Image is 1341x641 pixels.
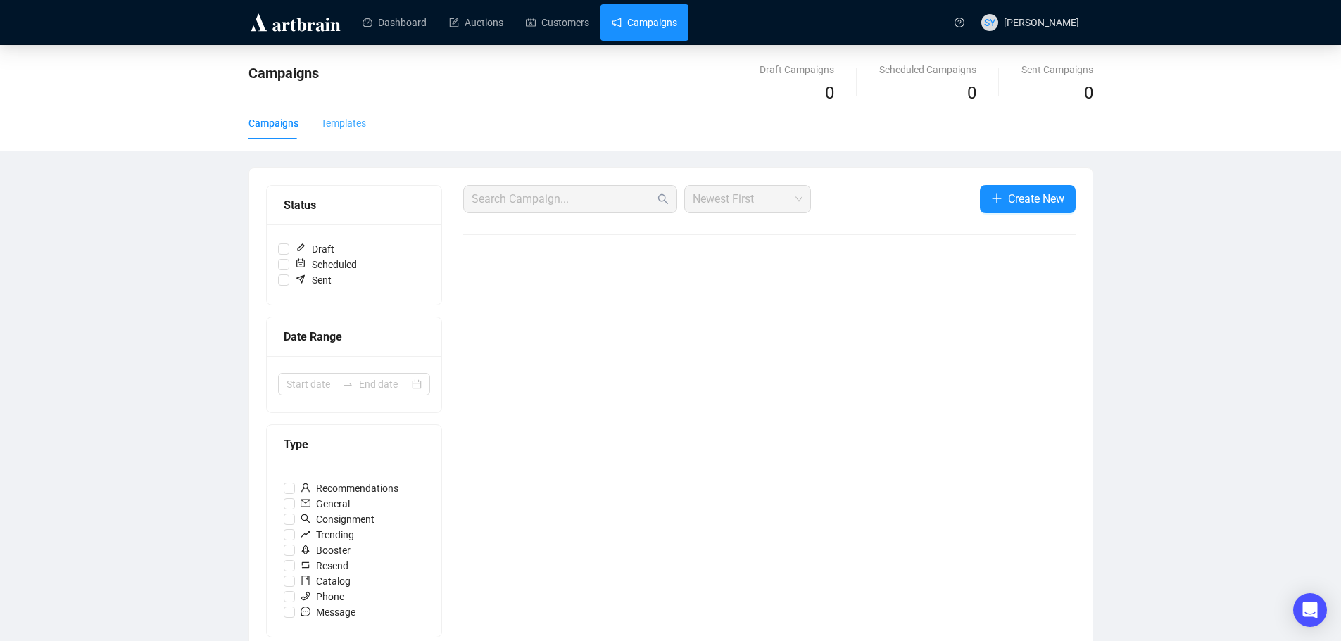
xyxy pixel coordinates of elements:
span: Campaigns [248,65,319,82]
span: Recommendations [295,481,404,496]
button: Create New [980,185,1076,213]
a: Campaigns [612,4,677,41]
span: Create New [1008,190,1064,208]
div: Templates [321,115,366,131]
span: mail [301,498,310,508]
div: Scheduled Campaigns [879,62,976,77]
span: 0 [967,83,976,103]
span: Message [295,604,361,620]
span: user [301,483,310,493]
span: message [301,607,310,616]
span: to [342,379,353,390]
span: swap-right [342,379,353,390]
span: Consignment [295,512,380,527]
span: 0 [825,83,834,103]
span: rise [301,529,310,539]
input: Search Campaign... [472,191,655,208]
div: Campaigns [248,115,298,131]
span: Phone [295,589,350,604]
div: Date Range [284,328,424,345]
span: General [295,496,355,512]
span: Resend [295,558,354,573]
span: 0 [1084,83,1093,103]
a: Dashboard [363,4,427,41]
span: book [301,576,310,585]
span: rocket [301,545,310,554]
span: Sent [289,272,337,288]
span: Booster [295,542,356,558]
span: Scheduled [289,257,363,272]
input: End date [359,376,409,392]
span: Newest First [693,186,802,212]
span: [PERSON_NAME] [1004,17,1079,28]
div: Open Intercom Messenger [1293,593,1327,627]
img: logo [248,11,343,34]
div: Status [284,196,424,214]
span: Catalog [295,573,356,589]
span: phone [301,591,310,601]
span: Draft [289,241,340,257]
a: Auctions [449,4,503,41]
span: search [301,514,310,523]
span: SY [984,15,995,30]
span: question-circle [955,18,964,27]
span: Trending [295,527,360,542]
a: Customers [526,4,589,41]
div: Type [284,436,424,453]
div: Sent Campaigns [1021,62,1093,77]
span: plus [991,193,1002,204]
span: retweet [301,560,310,570]
input: Start date [287,376,336,392]
div: Draft Campaigns [760,62,834,77]
span: search [657,193,669,205]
